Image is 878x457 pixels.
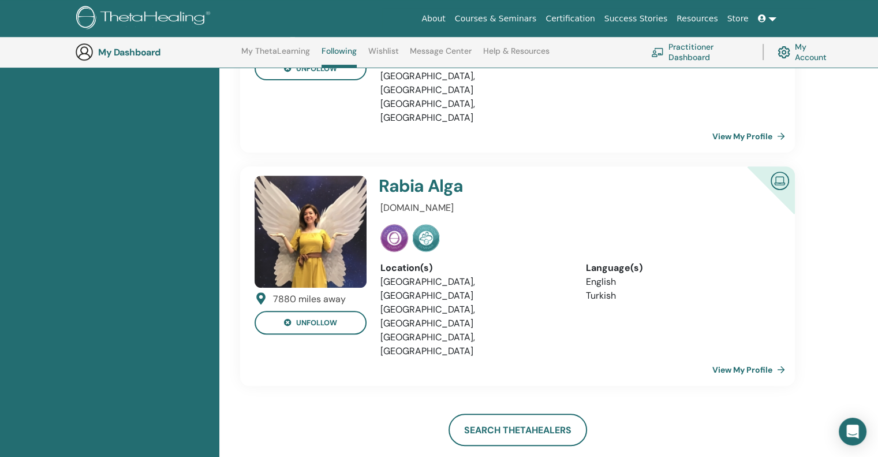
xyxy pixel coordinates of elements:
[241,46,310,65] a: My ThetaLearning
[586,261,774,275] div: Language(s)
[449,414,587,446] a: Search ThetaHealers
[672,8,723,29] a: Resources
[380,275,568,303] li: [GEOGRAPHIC_DATA], [GEOGRAPHIC_DATA]
[483,46,550,65] a: Help & Resources
[417,8,450,29] a: About
[600,8,672,29] a: Success Stories
[778,43,790,61] img: cog.svg
[712,125,790,148] a: View My Profile
[380,303,568,330] li: [GEOGRAPHIC_DATA], [GEOGRAPHIC_DATA]
[76,6,214,32] img: logo.png
[255,176,367,288] img: default.jpg
[450,8,541,29] a: Courses & Seminars
[380,330,568,358] li: [GEOGRAPHIC_DATA], [GEOGRAPHIC_DATA]
[255,57,367,80] button: unfollow
[839,418,866,445] div: Open Intercom Messenger
[586,275,774,289] li: English
[766,167,794,193] img: Certified Online Instructor
[651,47,664,57] img: chalkboard-teacher.svg
[410,46,472,65] a: Message Center
[651,39,749,65] a: Practitioner Dashboard
[273,292,346,306] div: 7880 miles away
[322,46,357,68] a: Following
[586,289,774,303] li: Turkish
[379,176,707,196] h4: Rabia Alga
[723,8,753,29] a: Store
[778,39,836,65] a: My Account
[380,97,568,125] li: [GEOGRAPHIC_DATA], [GEOGRAPHIC_DATA]
[255,311,367,335] button: unfollow
[75,43,94,61] img: generic-user-icon.jpg
[368,46,399,65] a: Wishlist
[380,201,774,215] p: [DOMAIN_NAME]
[380,69,568,97] li: [GEOGRAPHIC_DATA], [GEOGRAPHIC_DATA]
[380,261,568,275] div: Location(s)
[712,358,790,381] a: View My Profile
[541,8,599,29] a: Certification
[728,166,795,233] div: Certified Online Instructor
[98,47,214,58] h3: My Dashboard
